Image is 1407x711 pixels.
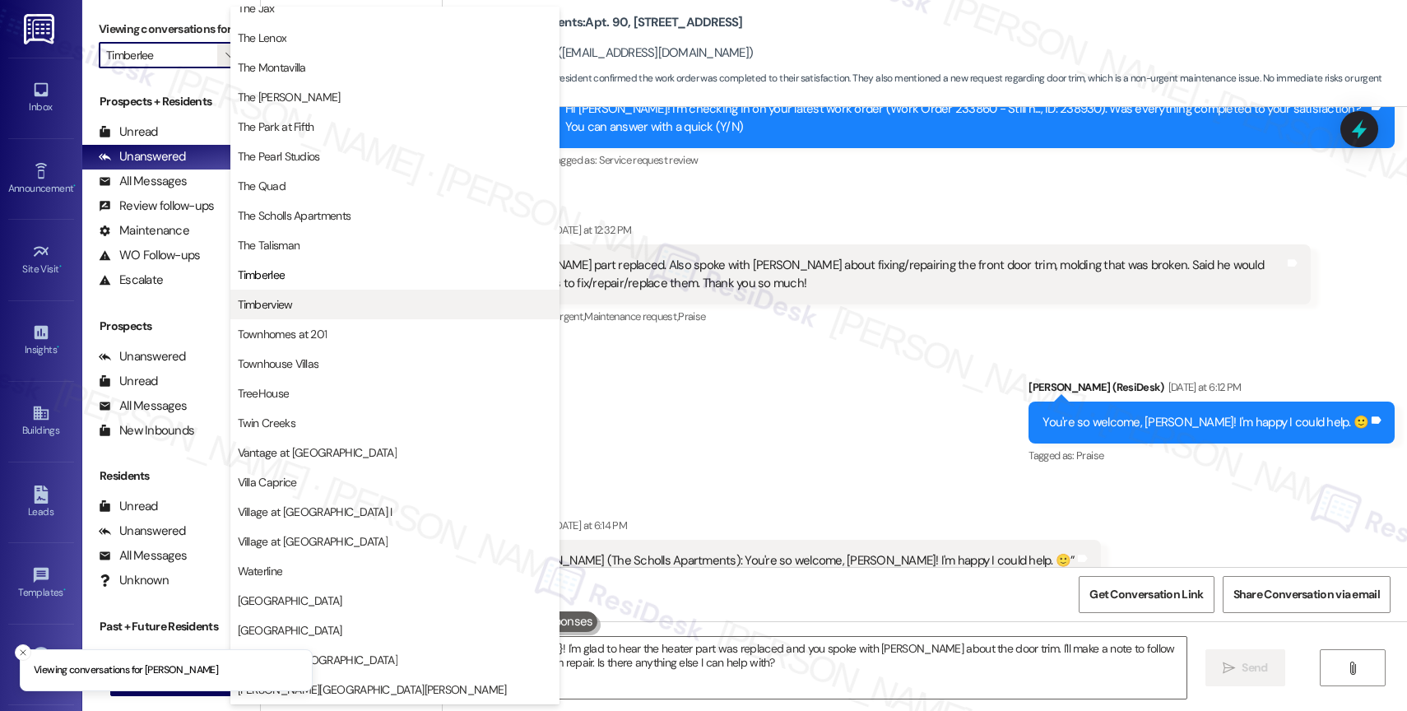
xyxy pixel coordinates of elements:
button: Send [1205,649,1285,686]
button: Close toast [15,644,31,661]
span: TreeHouse [238,385,290,402]
span: Service request review [599,153,699,167]
span: The [PERSON_NAME] [238,89,341,105]
div: Tagged as: [1029,444,1395,467]
div: Past + Future Residents [82,618,260,635]
i:  [1223,662,1235,675]
div: Tagged as: [467,304,1311,328]
button: Share Conversation via email [1223,576,1391,613]
span: Send [1242,659,1267,676]
div: Unread [99,498,158,515]
div: Yes [PERSON_NAME] part replaced. Also spoke with [PERSON_NAME] about fixing/repairing the front d... [481,257,1284,292]
span: Townhomes at 201 [238,326,327,342]
span: The Montavilla [238,59,306,76]
div: [DATE] at 12:32 PM [549,221,631,239]
label: Viewing conversations for [99,16,244,42]
div: [PERSON_NAME] [467,517,1102,540]
div: All Messages [99,547,187,565]
span: • [73,180,76,192]
textarea: Hey {{first_name}}! I'm glad to hear the heater part was replaced and you spoke with [PERSON_NAME... [465,637,1186,699]
span: Village at [GEOGRAPHIC_DATA] I [238,504,392,520]
a: Account [8,642,74,686]
span: Get Conversation Link [1089,586,1203,603]
img: ResiDesk Logo [24,14,58,44]
div: Unknown [99,572,169,589]
span: The Pearl Studios [238,148,320,165]
span: Villa Caprice [238,474,297,490]
a: Inbox [8,76,74,120]
div: [DATE] at 6:12 PM [1164,379,1242,396]
div: Tagged as: [551,148,1395,172]
div: You're so welcome, [PERSON_NAME]! I'm happy I could help. 🙂 [1042,414,1368,431]
div: Unanswered [99,523,186,540]
div: Unanswered [99,148,186,165]
span: Timberlee [238,267,286,283]
p: Viewing conversations for [PERSON_NAME] [34,663,218,678]
span: The Scholls Apartments [238,207,351,224]
span: Praise [678,309,705,323]
div: Hi [PERSON_NAME]! I'm checking in on your latest work order (Work Order 233860 - Still n..., ID: ... [565,100,1368,136]
span: The Talisman [238,237,300,253]
span: Windsor at [GEOGRAPHIC_DATA] [238,652,397,668]
div: Unread [99,373,158,390]
span: [GEOGRAPHIC_DATA] [238,592,342,609]
span: Maintenance request , [584,309,678,323]
div: Maintenance [99,222,189,239]
div: [PERSON_NAME]. ([EMAIL_ADDRESS][DOMAIN_NAME]) [451,44,754,62]
div: Review follow-ups [99,197,214,215]
i:  [1346,662,1358,675]
a: Buildings [8,399,74,444]
b: The Scholls Apartments: Apt. 90, [STREET_ADDRESS] [451,14,743,31]
span: • [63,584,66,596]
div: Prospects + Residents [82,93,260,110]
span: [GEOGRAPHIC_DATA] [238,622,342,639]
div: New Inbounds [99,422,194,439]
span: : The resident confirmed the work order was completed to their satisfaction. They also mentioned ... [451,70,1407,105]
span: Village at [GEOGRAPHIC_DATA] [238,533,388,550]
a: Templates • [8,561,74,606]
div: Liked “[PERSON_NAME] (The Scholls Apartments): You're so welcome, [PERSON_NAME]! I'm happy I coul... [481,552,1075,569]
div: All Messages [99,173,187,190]
span: Townhouse Villas [238,355,319,372]
div: WO Follow-ups [99,247,200,264]
span: • [57,342,59,353]
div: [PERSON_NAME] (ResiDesk) [1029,379,1395,402]
span: Share Conversation via email [1233,586,1380,603]
span: [PERSON_NAME][GEOGRAPHIC_DATA][PERSON_NAME] [238,681,507,698]
span: Timberview [238,296,293,313]
div: [DATE] at 6:14 PM [549,517,627,534]
span: Urgent , [553,309,584,323]
span: The Lenox [238,30,287,46]
span: • [59,261,62,272]
a: Leads [8,481,74,525]
div: Unread [99,123,158,141]
div: Unanswered [99,348,186,365]
div: Residents [82,467,260,485]
div: Prospects [82,318,260,335]
a: Site Visit • [8,238,74,282]
span: Waterline [238,563,283,579]
span: The Quad [238,178,286,194]
div: [PERSON_NAME] [467,221,1311,244]
span: Praise [1076,448,1103,462]
span: The Park at Fifth [238,118,314,135]
a: Insights • [8,318,74,363]
input: All communities [106,42,217,68]
span: Twin Creeks [238,415,295,431]
span: Vantage at [GEOGRAPHIC_DATA] [238,444,397,461]
i:  [225,49,234,62]
div: All Messages [99,397,187,415]
button: Get Conversation Link [1079,576,1214,613]
div: Escalate [99,272,163,289]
